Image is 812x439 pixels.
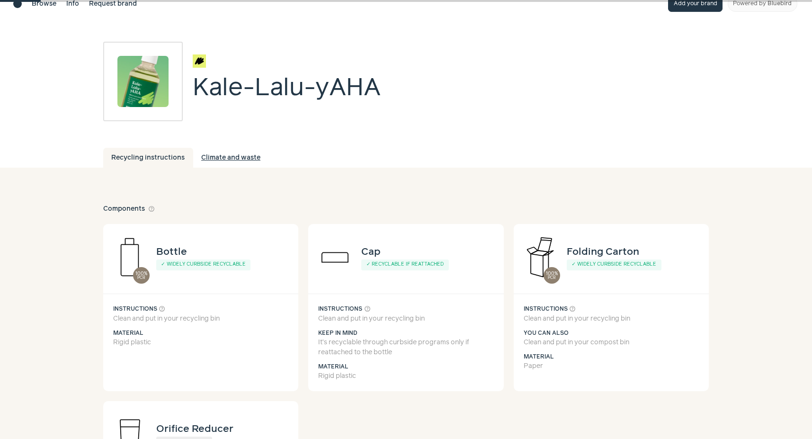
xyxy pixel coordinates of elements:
[137,276,145,280] span: PCR
[524,353,699,361] h5: Material
[135,271,147,277] span: 100%
[548,276,556,280] span: PCR
[569,304,576,314] button: help_outline
[117,56,169,107] img: Kale-Lalu-yAHA
[571,262,656,267] span: ✓ Widely curbside recyclable
[156,421,233,437] h4: Orifice Reducer
[318,338,494,358] p: It’s recyclable through curbside programs only if reattached to the bottle
[546,271,558,277] span: 100%
[113,329,289,338] h5: Material
[366,262,444,267] span: ✓ Recyclable if reattached
[193,73,381,104] h1: Kale-Lalu-yAHA
[524,361,699,371] p: Paper
[364,304,371,314] button: help_outline
[524,304,699,314] h5: Instructions
[524,314,699,324] p: Clean and put in your recycling bin
[193,148,269,168] a: Climate and waste
[113,304,289,314] h5: Instructions
[361,244,381,260] h4: Cap
[103,148,193,168] a: Recycling instructions
[318,371,494,381] p: Rigid plastic
[514,231,567,284] img: component icon
[159,304,165,314] button: help_outline
[524,329,699,338] h5: You can also
[156,244,187,260] h4: Bottle
[524,338,699,348] p: Clean and put in your compost bin
[161,262,246,267] span: ✓ Widely curbside recyclable
[103,204,155,214] h2: Components
[318,304,494,314] h5: Instructions
[318,363,494,371] h5: Material
[103,231,156,284] img: component icon
[113,314,289,324] p: Clean and put in your recycling bin
[318,329,494,338] h5: Keep in mind
[308,231,361,284] img: component icon
[318,314,494,324] p: Clean and put in your recycling bin
[567,244,639,260] h4: Folding Carton
[148,204,155,214] button: help_outline
[193,54,206,68] img: KraveBeauty
[113,338,289,348] p: Rigid plastic
[193,54,381,68] a: Brand overview page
